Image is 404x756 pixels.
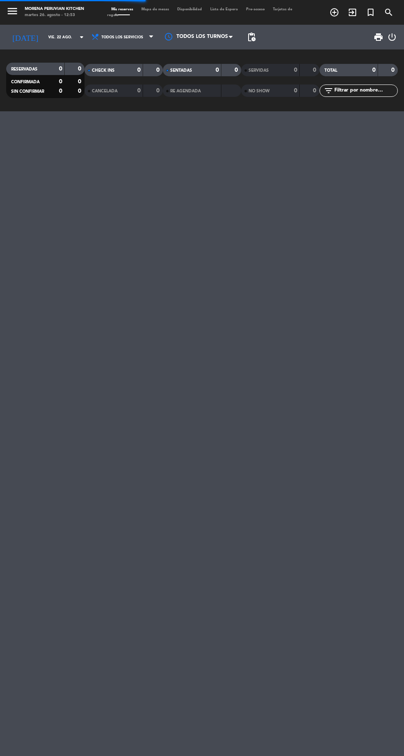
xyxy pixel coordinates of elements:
[324,86,334,96] i: filter_list
[387,32,397,42] i: power_settings_new
[173,7,206,11] span: Disponibilidad
[101,35,143,40] span: Todos los servicios
[156,67,161,73] strong: 0
[137,7,173,11] span: Mapa de mesas
[78,66,83,72] strong: 0
[11,67,38,71] span: RESERVADAS
[384,7,394,17] i: search
[59,66,62,72] strong: 0
[242,7,269,11] span: Pre-acceso
[235,67,240,73] strong: 0
[334,86,397,95] input: Filtrar por nombre...
[391,67,396,73] strong: 0
[387,25,398,49] div: LOG OUT
[348,7,357,17] i: exit_to_app
[156,88,161,94] strong: 0
[92,89,117,93] span: CANCELADA
[313,67,318,73] strong: 0
[294,67,297,73] strong: 0
[6,5,19,19] button: menu
[6,29,44,45] i: [DATE]
[92,68,115,73] span: CHECK INS
[25,12,84,19] div: martes 26. agosto - 12:53
[247,32,256,42] span: pending_actions
[206,7,242,11] span: Lista de Espera
[372,67,376,73] strong: 0
[78,88,83,94] strong: 0
[249,89,270,93] span: NO SHOW
[313,88,318,94] strong: 0
[366,7,376,17] i: turned_in_not
[170,68,192,73] span: SENTADAS
[11,80,40,84] span: CONFIRMADA
[59,88,62,94] strong: 0
[77,32,87,42] i: arrow_drop_down
[329,7,339,17] i: add_circle_outline
[324,68,337,73] span: TOTAL
[107,7,137,11] span: Mis reservas
[6,5,19,17] i: menu
[78,79,83,85] strong: 0
[216,67,219,73] strong: 0
[170,89,201,93] span: RE AGENDADA
[25,6,84,12] div: Morena Peruvian Kitchen
[294,88,297,94] strong: 0
[373,32,383,42] span: print
[59,79,62,85] strong: 0
[137,88,141,94] strong: 0
[11,89,44,94] span: SIN CONFIRMAR
[137,67,141,73] strong: 0
[249,68,269,73] span: SERVIDAS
